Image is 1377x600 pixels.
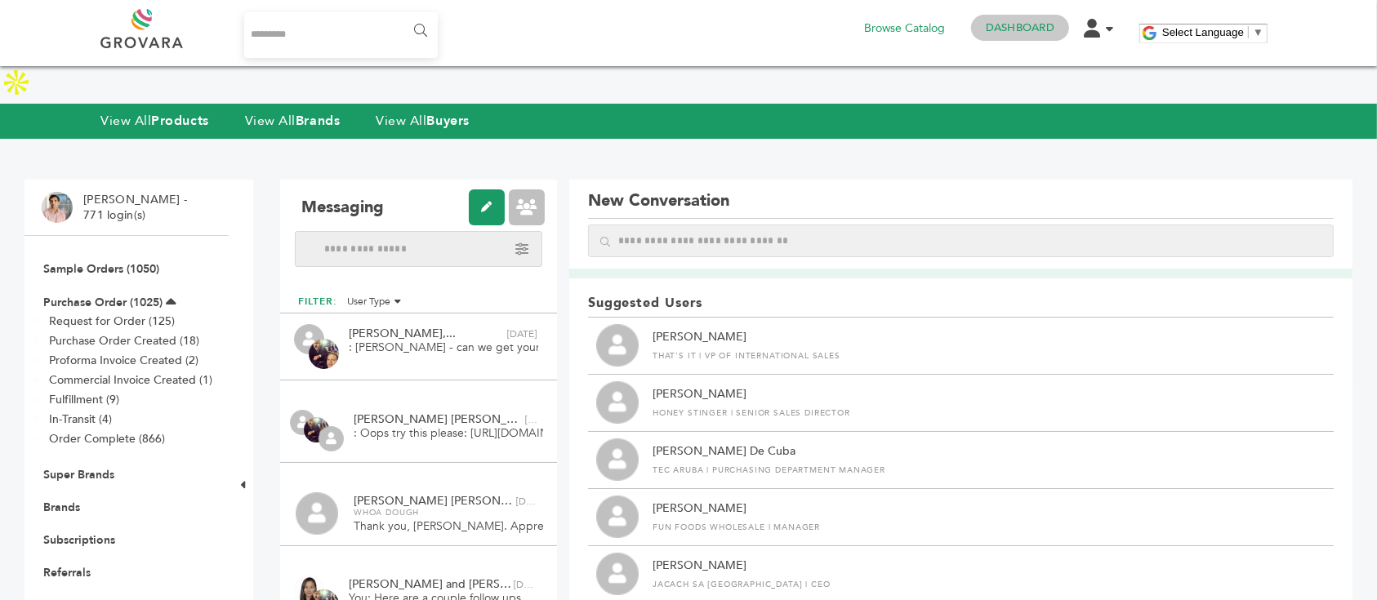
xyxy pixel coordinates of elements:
span: ▼ [1253,26,1263,38]
a: Dashboard [986,20,1054,35]
div: Jacach SA [GEOGRAPHIC_DATA] | CEO [653,579,830,590]
a: In-Transit (4) [49,411,112,427]
span: Select Language [1162,26,1244,38]
h2: FILTER: [298,290,337,313]
img: profile.png [319,426,344,451]
a: Super Brands [43,467,114,482]
span: : [PERSON_NAME] - can we get your So Delicious order across the finish line [DATE] please? [349,340,538,356]
a: View AllBrands [245,112,341,130]
div: [PERSON_NAME] [653,500,820,534]
div: [PERSON_NAME] De Cuba [653,443,885,477]
a: Browse Catalog [864,20,945,38]
span: [PERSON_NAME] [PERSON_NAME], [PERSON_NAME]... [354,414,525,425]
img: profile.png [596,324,639,367]
a: Purchase Order (1025) [43,295,163,310]
input: Search... [244,12,438,58]
img: profile.png [294,324,324,354]
span: ​ [1248,26,1249,38]
span: [PERSON_NAME],... [349,328,456,340]
a: Order Complete (866) [49,431,165,447]
a: View AllProducts [100,112,209,130]
li: [PERSON_NAME] - 771 login(s) [83,192,191,224]
img: profile.png [296,492,338,535]
a: Brands [43,500,80,515]
span: [PERSON_NAME] [PERSON_NAME] [354,496,516,507]
a: Sample Orders (1050) [43,261,159,277]
img: profile.png [596,496,639,538]
a: Subscriptions [43,532,115,548]
a: Commercial Invoice Created (1) [49,372,212,388]
span: Whoa Dough [354,507,541,518]
a: Purchase Order Created (18) [49,333,199,349]
span: Thank you, [PERSON_NAME]. Appreciate it. I will let you know if they want to move forward with an... [354,518,543,535]
a: Proforma Invoice Created (2) [49,353,198,368]
h1: Messaging [301,196,384,219]
span: [PERSON_NAME] and [PERSON_NAME] [349,579,514,590]
img: profile.png [290,410,315,435]
strong: Buyers [427,112,470,130]
img: profile.png [596,553,639,595]
span: [DATE] [516,496,541,506]
div: [PERSON_NAME] [653,386,850,420]
div: Honey Stinger | Senior Sales Director [653,407,850,419]
a: Referrals [43,565,91,580]
h2: Suggested Users [588,294,1334,317]
div: [PERSON_NAME] [653,558,830,591]
strong: Brands [296,112,340,130]
input: Search messages [295,231,542,267]
div: That's It | VP of International Sales [653,350,840,362]
a: View AllBuyers [376,112,470,130]
span: [DATE] [514,580,537,589]
img: profile.png [596,438,639,481]
a: Fulfillment (9) [49,392,119,407]
span: [DATE] [507,329,537,339]
span: [DATE] [525,415,541,424]
img: profile.png [596,381,639,424]
span: : Oops try this please: [URL][DOMAIN_NAME] [354,425,543,442]
div: Fun Foods Wholesale | Manager [653,522,820,533]
div: [PERSON_NAME] [653,329,840,362]
div: TEC Aruba | Purchasing Department Manager [653,464,885,476]
a: Select Language​ [1162,26,1263,38]
strong: Products [151,112,208,130]
a: Request for Order (125) [49,313,175,329]
li: User Type [347,291,414,311]
h1: New Conversation [588,189,1334,219]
